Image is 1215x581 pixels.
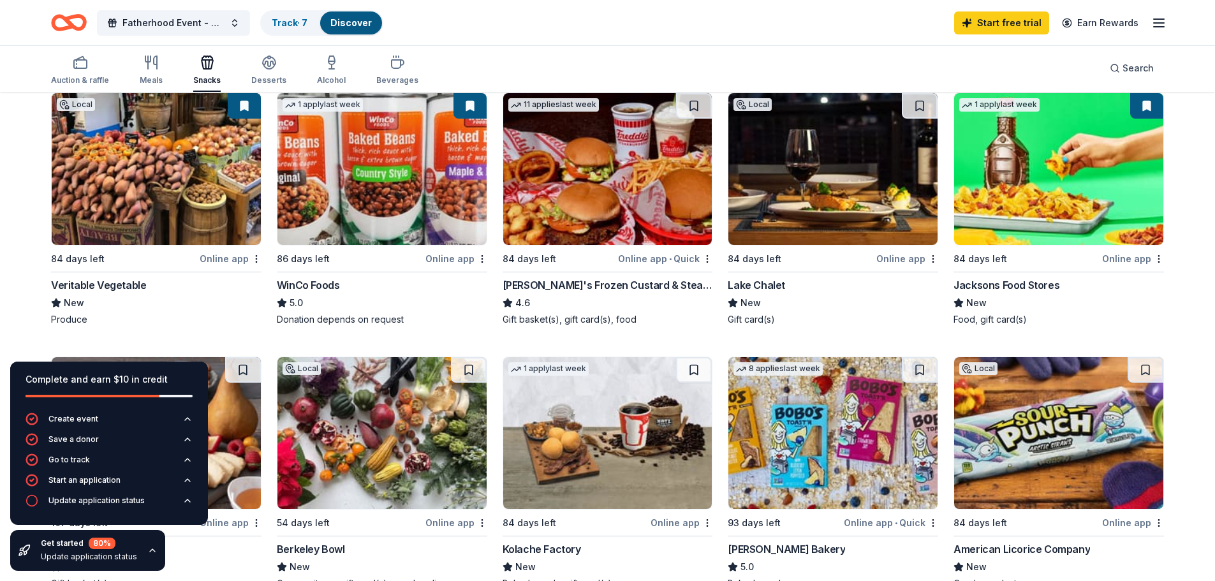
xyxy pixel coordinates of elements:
button: Track· 7Discover [260,10,383,36]
button: Alcohol [317,50,346,92]
a: Track· 7 [272,17,307,28]
span: New [740,295,761,311]
div: Kolache Factory [503,541,581,557]
div: 84 days left [954,515,1007,531]
img: Image for Bobo's Bakery [728,357,938,509]
div: Produce [51,313,261,326]
button: Update application status [26,494,193,515]
div: Gift basket(s), gift card(s), food [503,313,713,326]
div: Online app Quick [844,515,938,531]
div: 8 applies last week [733,362,823,376]
div: Online app [200,515,261,531]
span: Fatherhood Event - Daddy & Me Pinata Night Market [122,15,225,31]
div: Beverages [376,75,418,85]
span: • [669,254,672,264]
div: Local [57,98,95,111]
div: Online app [1102,515,1164,531]
span: 5.0 [740,559,754,575]
a: Image for Freddy's Frozen Custard & Steakburgers11 applieslast week84 days leftOnline app•Quick[P... [503,92,713,326]
div: Online app [1102,251,1164,267]
div: Complete and earn $10 in credit [26,372,193,387]
div: [PERSON_NAME] Bakery [728,541,845,557]
div: 86 days left [277,251,330,267]
span: New [966,559,987,575]
img: Image for Lake Chalet [728,93,938,245]
span: • [895,518,897,528]
div: Online app [651,515,712,531]
img: Image for American Licorice Company [954,357,1163,509]
div: Update application status [41,552,137,562]
div: Online app [425,251,487,267]
a: Image for Jacksons Food Stores1 applylast week84 days leftOnline appJacksons Food StoresNewFood, ... [954,92,1164,326]
span: New [515,559,536,575]
div: Go to track [48,455,90,465]
button: Create event [26,413,193,433]
span: New [64,295,84,311]
button: Search [1100,55,1164,81]
div: 11 applies last week [508,98,599,112]
div: 84 days left [954,251,1007,267]
div: 84 days left [51,251,105,267]
div: Get started [41,538,137,549]
div: Online app [425,515,487,531]
div: Food, gift card(s) [954,313,1164,326]
div: 1 apply last week [283,98,363,112]
a: Discover [330,17,372,28]
div: 1 apply last week [508,362,589,376]
button: Beverages [376,50,418,92]
div: American Licorice Company [954,541,1090,557]
img: Image for WinCo Foods [277,93,487,245]
div: 84 days left [503,515,556,531]
div: Donation depends on request [277,313,487,326]
button: Start an application [26,474,193,494]
a: Image for Veritable VegetableLocal84 days leftOnline appVeritable VegetableNewProduce [51,92,261,326]
a: Earn Rewards [1054,11,1146,34]
div: Veritable Vegetable [51,277,146,293]
span: 5.0 [290,295,303,311]
div: Lake Chalet [728,277,785,293]
button: Snacks [193,50,221,92]
div: Local [283,362,321,375]
div: Auction & raffle [51,75,109,85]
div: Snacks [193,75,221,85]
div: Jacksons Food Stores [954,277,1059,293]
button: Meals [140,50,163,92]
button: Auction & raffle [51,50,109,92]
img: Image for Kolache Factory [503,357,712,509]
span: Search [1123,61,1154,76]
div: Start an application [48,475,121,485]
div: Berkeley Bowl [277,541,345,557]
button: Save a donor [26,433,193,453]
a: Start free trial [954,11,1049,34]
span: 4.6 [515,295,530,311]
a: Image for Lake ChaletLocal84 days leftOnline appLake ChaletNewGift card(s) [728,92,938,326]
div: Save a donor [48,434,99,445]
div: 54 days left [277,515,330,531]
div: Meals [140,75,163,85]
div: Online app Quick [618,251,712,267]
div: Create event [48,414,98,424]
img: Image for Berkeley Bowl [277,357,487,509]
button: Go to track [26,453,193,474]
div: 93 days left [728,515,781,531]
div: Desserts [251,75,286,85]
span: New [290,559,310,575]
img: Image for Freddy's Frozen Custard & Steakburgers [503,93,712,245]
button: Desserts [251,50,286,92]
span: New [966,295,987,311]
div: 84 days left [728,251,781,267]
div: 1 apply last week [959,98,1040,112]
div: 80 % [89,538,115,549]
div: WinCo Foods [277,277,340,293]
div: [PERSON_NAME]'s Frozen Custard & Steakburgers [503,277,713,293]
div: Gift card(s) [728,313,938,326]
div: Alcohol [317,75,346,85]
div: Online app [200,251,261,267]
img: Image for Veritable Vegetable [52,93,261,245]
div: Local [733,98,772,111]
img: Image for Jacksons Food Stores [954,93,1163,245]
div: Update application status [48,496,145,506]
a: Image for WinCo Foods1 applylast week86 days leftOnline appWinCo Foods5.0Donation depends on request [277,92,487,326]
div: Online app [876,251,938,267]
div: 84 days left [503,251,556,267]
